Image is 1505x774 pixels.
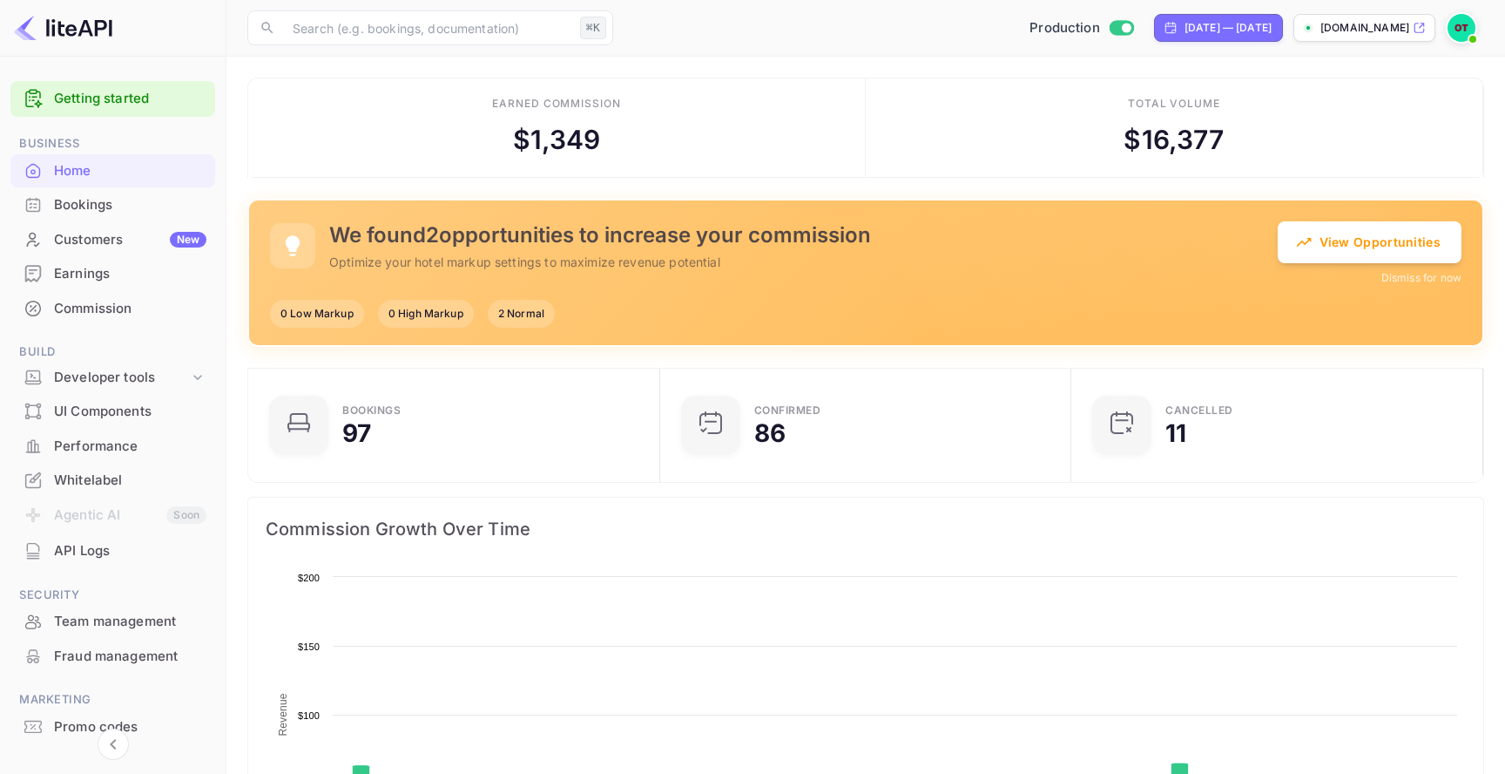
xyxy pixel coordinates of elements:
[54,89,206,109] a: Getting started
[170,232,206,248] div: New
[1124,120,1224,160] div: $ 16,377
[266,515,1466,543] span: Commission Growth Over Time
[54,541,206,561] div: API Logs
[270,306,364,322] span: 0 Low Markup
[492,96,621,112] div: Earned commission
[10,223,215,257] div: CustomersNew
[54,647,206,667] div: Fraud management
[298,573,320,583] text: $200
[10,430,215,462] a: Performance
[54,717,206,737] div: Promo codes
[10,710,215,743] a: Promo codes
[10,395,215,427] a: UI Components
[513,120,601,160] div: $ 1,349
[10,640,215,672] a: Fraud management
[54,195,206,215] div: Bookings
[1320,20,1409,36] p: [DOMAIN_NAME]
[10,605,215,637] a: Team management
[1184,20,1272,36] div: [DATE] — [DATE]
[14,14,112,42] img: LiteAPI logo
[10,534,215,568] div: API Logs
[10,430,215,464] div: Performance
[1448,14,1475,42] img: Oussama Tali
[10,154,215,187] a: Home
[10,292,215,326] div: Commission
[342,405,401,416] div: Bookings
[488,306,555,322] span: 2 Normal
[329,221,871,249] h5: We found 2 opportunities to increase your commission
[298,642,320,652] text: $150
[1165,405,1233,416] div: CANCELLED
[1128,96,1221,112] div: Total volume
[54,368,189,388] div: Developer tools
[54,230,206,250] div: Customers
[277,693,289,736] text: Revenue
[10,154,215,188] div: Home
[10,586,215,605] span: Security
[378,306,474,322] span: 0 High Markup
[54,299,206,319] div: Commission
[1022,18,1140,38] div: Switch to Sandbox mode
[1165,421,1186,445] div: 11
[10,81,215,117] div: Getting started
[1154,14,1283,42] div: Click to change the date range period
[10,395,215,429] div: UI Components
[10,223,215,255] a: CustomersNew
[54,437,206,457] div: Performance
[1381,270,1461,286] button: Dismiss for now
[754,421,786,445] div: 86
[10,343,215,362] span: Build
[54,402,206,422] div: UI Components
[329,253,871,271] p: Optimize your hotel markup settings to maximize revenue potential
[54,161,206,181] div: Home
[10,710,215,744] div: Promo codes
[54,471,206,491] div: Whitelabel
[98,729,129,760] button: Collapse navigation
[54,264,206,284] div: Earnings
[1278,221,1461,263] button: View Opportunities
[754,405,821,416] div: Confirmed
[10,464,215,498] div: Whitelabel
[282,10,573,45] input: Search (e.g. bookings, documentation)
[580,17,606,39] div: ⌘K
[10,363,215,393] div: Developer tools
[10,188,215,222] div: Bookings
[54,612,206,632] div: Team management
[10,188,215,221] a: Bookings
[1029,18,1100,38] span: Production
[10,257,215,289] a: Earnings
[10,464,215,496] a: Whitelabel
[10,640,215,674] div: Fraud management
[298,710,320,721] text: $100
[10,134,215,153] span: Business
[10,534,215,567] a: API Logs
[10,690,215,709] span: Marketing
[10,292,215,324] a: Commission
[10,605,215,639] div: Team management
[342,421,371,445] div: 97
[10,257,215,291] div: Earnings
